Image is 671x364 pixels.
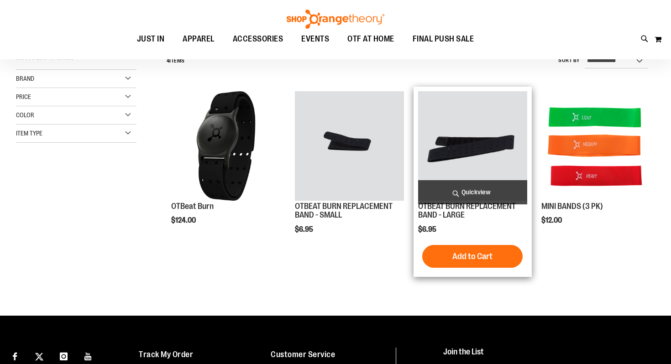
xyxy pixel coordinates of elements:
a: Visit our Youtube page [80,348,96,364]
span: $6.95 [295,225,315,234]
span: ACCESSORIES [233,29,283,49]
span: Add to Cart [452,251,493,261]
span: 4 [167,57,170,64]
div: product [414,87,532,277]
a: OTBEAT BURN REPLACEMENT BAND - LARGE [418,202,516,220]
span: APPAREL [183,29,215,49]
a: OTBEAT BURN REPLACEMENT BAND - LARGE [418,91,527,202]
img: MINI BANDS (3 PK) [541,91,650,200]
span: $6.95 [418,225,438,234]
a: APPAREL [173,29,224,50]
a: Visit our Instagram page [56,348,72,364]
a: OTBEAT BURN REPLACEMENT BAND - SMALL [295,91,404,202]
a: Customer Service [271,350,335,359]
span: $12.00 [541,216,563,224]
h2: Items [167,54,185,68]
span: Color [16,111,34,119]
a: Main view of OTBeat Burn 6.0-C [171,91,280,202]
img: OTBEAT BURN REPLACEMENT BAND - SMALL [295,91,404,200]
strong: Shopping Options [16,49,136,70]
a: EVENTS [292,29,338,50]
a: ACCESSORIES [224,29,293,50]
a: MINI BANDS (3 PK) [541,91,650,202]
img: Main view of OTBeat Burn 6.0-C [171,91,280,200]
span: $124.00 [171,216,197,224]
span: Price [16,93,31,100]
img: Shop Orangetheory [285,10,386,29]
button: Add to Cart [422,245,523,268]
span: FINAL PUSH SALE [413,29,474,49]
span: Item Type [16,130,42,137]
a: MINI BANDS (3 PK) [541,202,603,211]
span: EVENTS [301,29,329,49]
div: product [167,87,285,248]
div: product [537,87,655,248]
span: JUST IN [137,29,165,49]
a: JUST IN [128,29,174,50]
img: OTBEAT BURN REPLACEMENT BAND - LARGE [418,91,527,200]
a: Quickview [418,180,527,204]
a: Visit our Facebook page [7,348,23,364]
label: Sort By [558,57,580,64]
a: Track My Order [139,350,193,359]
a: FINAL PUSH SALE [404,29,483,50]
span: Brand [16,75,34,82]
span: OTF AT HOME [347,29,394,49]
a: Visit our X page [31,348,47,364]
a: OTBeat Burn [171,202,214,211]
div: product [290,87,409,257]
a: OTBEAT BURN REPLACEMENT BAND - SMALL [295,202,393,220]
img: Twitter [35,353,43,361]
a: OTF AT HOME [338,29,404,49]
